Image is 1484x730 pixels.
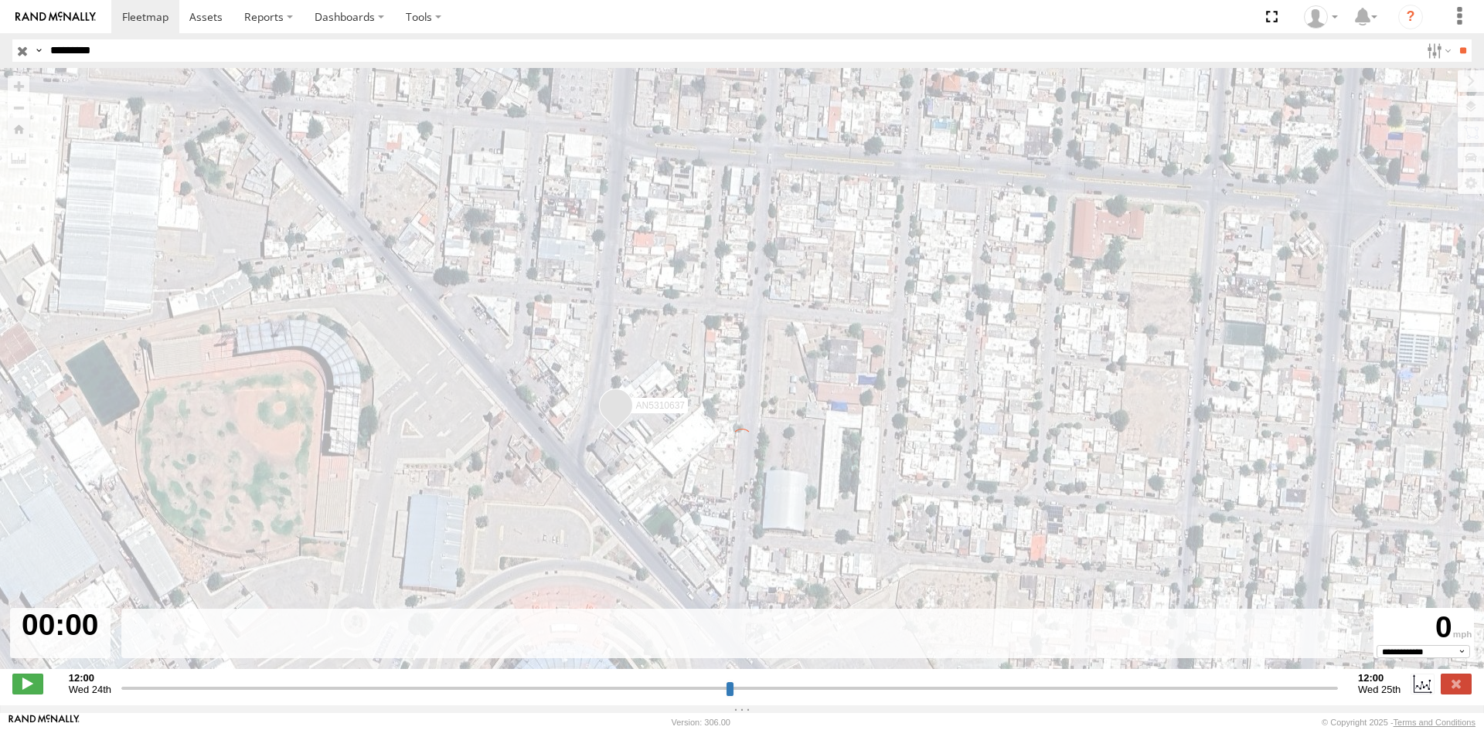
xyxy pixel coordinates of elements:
[9,715,80,730] a: Visit our Website
[69,684,111,695] span: Wed 24th
[672,718,730,727] div: Version: 306.00
[32,39,45,62] label: Search Query
[1398,5,1423,29] i: ?
[69,672,111,684] strong: 12:00
[1298,5,1343,29] div: Juan Menchaca
[1394,718,1475,727] a: Terms and Conditions
[12,674,43,694] label: Play/Stop
[1376,610,1472,645] div: 0
[15,12,96,22] img: rand-logo.svg
[1322,718,1475,727] div: © Copyright 2025 -
[1358,672,1401,684] strong: 12:00
[1441,674,1472,694] label: Close
[1421,39,1454,62] label: Search Filter Options
[1358,684,1401,695] span: Wed 25th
